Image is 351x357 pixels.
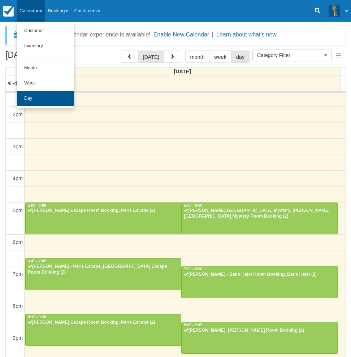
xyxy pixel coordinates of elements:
div: [PERSON_NAME][GEOGRAPHIC_DATA] Mystery, [PERSON_NAME][GEOGRAPHIC_DATA] Mystery Room Booking (2) [183,208,335,219]
span: 7pm [13,271,23,277]
span: 4pm [13,175,23,181]
a: Day [17,91,74,106]
span: Category Filter [257,52,322,59]
div: [PERSON_NAME] Escape Room Booking, Paris Escape (2) [27,208,179,214]
div: [PERSON_NAME], [PERSON_NAME] Room Booking (2) [183,328,335,334]
ul: Calendar [17,22,74,108]
span: 7:00 - 8:00 [184,267,202,271]
span: 2pm [13,112,23,117]
button: week [209,51,231,63]
span: 9pm [13,335,23,341]
h2: [DATE] [5,51,97,64]
button: Enable New Calendar [153,31,209,38]
div: [PERSON_NAME] - Bank Heist Room Booking, Bank Heist (2) [183,272,335,278]
span: 5pm [13,208,23,213]
span: all-day [8,80,23,86]
span: 3pm [13,144,23,149]
span: 8pm [13,303,23,309]
img: A3 [329,5,340,17]
a: Customer [17,23,74,39]
span: 6:45 - 7:45 [28,259,46,263]
button: day [231,51,250,63]
div: [PERSON_NAME] Escape Room Booking, Paris Escape (2) [27,320,179,326]
a: 5:00 - 6:00[PERSON_NAME] Escape Room Booking, Paris Escape (2) [25,203,181,234]
a: 8:30 - 9:30[PERSON_NAME] Escape Room Booking, Paris Escape (2) [25,314,181,346]
span: 8:45 - 9:45 [184,323,202,327]
button: [DATE] [138,51,164,63]
span: 5:00 - 6:00 [28,204,46,208]
img: checkfront-main-nav-mini-logo.png [3,6,14,17]
span: 8:30 - 9:30 [28,315,46,319]
a: Week [17,76,74,91]
button: month [185,51,210,63]
span: | [212,31,213,38]
div: A new Booking Calendar experience is available! [24,30,151,39]
div: [PERSON_NAME] - Paris Escape, [GEOGRAPHIC_DATA] Escape Room Booking (2) [27,264,179,275]
button: Category Filter [252,49,332,61]
a: Month [17,61,74,76]
a: Learn about what's new [216,31,277,38]
a: 7:00 - 8:00[PERSON_NAME] - Bank Heist Room Booking, Bank Heist (2) [181,266,337,298]
a: 5:00 - 6:00[PERSON_NAME][GEOGRAPHIC_DATA] Mystery, [PERSON_NAME][GEOGRAPHIC_DATA] Mystery Room Bo... [181,203,337,234]
span: 5:00 - 6:00 [184,204,202,208]
a: Inventory [17,39,74,54]
a: 6:45 - 7:45[PERSON_NAME] - Paris Escape, [GEOGRAPHIC_DATA] Escape Room Booking (2) [25,258,181,290]
span: 6pm [13,239,23,245]
span: [DATE] [174,69,191,74]
a: 8:45 - 9:45[PERSON_NAME], [PERSON_NAME] Room Booking (2) [181,322,337,354]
